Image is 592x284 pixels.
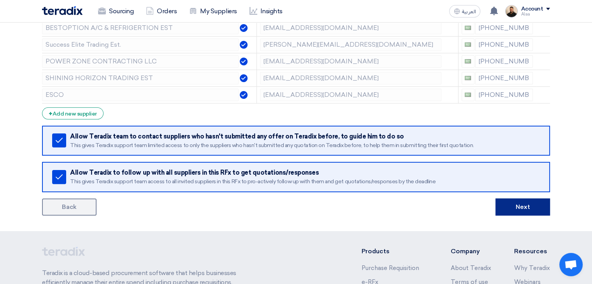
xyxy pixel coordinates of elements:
div: This gives Teradix support team limited access to only the suppliers who hasn't submitted any quo... [70,142,539,149]
li: Products [362,247,427,256]
button: العربية [449,5,480,18]
img: Verified Account [240,91,248,99]
a: About Teradix [450,265,491,272]
a: Sourcing [92,3,140,20]
input: Supplier Name [42,72,239,84]
div: Alaa [521,12,550,16]
span: + [49,110,53,117]
a: Why Teradix [514,265,550,272]
a: Back [42,198,97,216]
span: العربية [462,9,476,14]
li: Company [450,247,491,256]
input: Email [260,39,441,51]
img: Teradix logo [42,6,83,15]
div: Allow Teradix to follow up with all suppliers in this RFx to get quotations/responses [70,169,539,177]
img: Verified Account [240,24,248,32]
a: Purchase Requisition [362,265,419,272]
img: Verified Account [240,41,248,49]
li: Resources [514,247,550,256]
a: Insights [243,3,289,20]
img: Verified Account [240,74,248,82]
div: Allow Teradix team to contact suppliers who hasn't submitted any offer on Teradix before, to guid... [70,133,539,140]
input: Email [260,22,441,34]
a: Orders [140,3,183,20]
input: Email [260,72,441,84]
button: Next [495,198,550,216]
div: This gives Teradix support team access to all invited suppliers in this RFx to pro-actively follo... [70,178,539,185]
input: Email [260,55,441,68]
div: Open chat [559,253,583,276]
a: My Suppliers [183,3,243,20]
input: Email [260,89,441,101]
input: Supplier Name [42,89,239,101]
input: Supplier Name [42,55,239,68]
div: Add new supplier [42,107,104,119]
div: Account [521,6,543,12]
input: Supplier Name [42,39,239,51]
input: Supplier Name [42,22,239,34]
img: Verified Account [240,58,248,65]
img: MAA_1717931611039.JPG [505,5,518,18]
